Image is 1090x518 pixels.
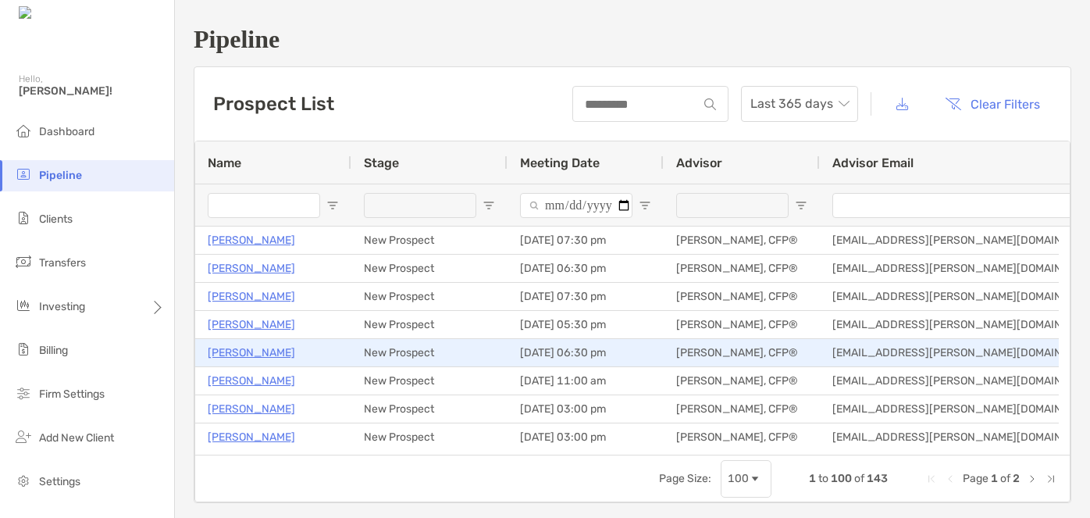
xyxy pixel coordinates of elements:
[14,121,33,140] img: dashboard icon
[208,343,295,363] a: [PERSON_NAME]
[208,427,295,447] a: [PERSON_NAME]
[39,344,68,357] span: Billing
[39,169,82,182] span: Pipeline
[664,283,820,310] div: [PERSON_NAME], CFP®
[39,213,73,226] span: Clients
[326,199,339,212] button: Open Filter Menu
[208,193,320,218] input: Name Filter Input
[508,339,664,366] div: [DATE] 06:30 pm
[351,367,508,395] div: New Prospect
[208,155,241,170] span: Name
[351,255,508,282] div: New Prospect
[39,300,85,313] span: Investing
[14,252,33,271] img: transfers icon
[351,423,508,451] div: New Prospect
[1026,473,1038,485] div: Next Page
[854,472,864,485] span: of
[944,473,956,485] div: Previous Page
[832,155,914,170] span: Advisor Email
[364,155,399,170] span: Stage
[664,423,820,451] div: [PERSON_NAME], CFP®
[14,471,33,490] img: settings icon
[208,315,295,334] a: [PERSON_NAME]
[351,311,508,338] div: New Prospect
[664,367,820,395] div: [PERSON_NAME], CFP®
[14,296,33,315] img: investing icon
[208,287,295,306] a: [PERSON_NAME]
[664,339,820,366] div: [PERSON_NAME], CFP®
[39,431,114,445] span: Add New Client
[208,230,295,250] a: [PERSON_NAME]
[351,395,508,423] div: New Prospect
[39,388,105,401] span: Firm Settings
[664,227,820,254] div: [PERSON_NAME], CFP®
[721,460,771,498] div: Page Size
[728,472,749,485] div: 100
[39,256,86,270] span: Transfers
[508,311,664,338] div: [DATE] 05:30 pm
[991,472,998,485] span: 1
[664,395,820,423] div: [PERSON_NAME], CFP®
[39,125,94,138] span: Dashboard
[1000,472,1010,485] span: of
[508,283,664,310] div: [DATE] 07:30 pm
[213,93,334,115] h3: Prospect List
[483,199,495,212] button: Open Filter Menu
[520,155,600,170] span: Meeting Date
[508,395,664,423] div: [DATE] 03:00 pm
[39,475,80,488] span: Settings
[351,227,508,254] div: New Prospect
[208,371,295,391] a: [PERSON_NAME]
[520,193,632,218] input: Meeting Date Filter Input
[14,209,33,227] img: clients icon
[14,384,33,402] img: firm-settings icon
[19,6,85,21] img: Zoe Logo
[508,227,664,254] div: [DATE] 07:30 pm
[795,199,807,212] button: Open Filter Menu
[963,472,988,485] span: Page
[867,472,888,485] span: 143
[14,340,33,359] img: billing icon
[925,473,938,485] div: First Page
[1013,472,1020,485] span: 2
[831,472,852,485] span: 100
[818,472,828,485] span: to
[351,339,508,366] div: New Prospect
[704,98,716,110] img: input icon
[933,87,1052,121] button: Clear Filters
[664,255,820,282] div: [PERSON_NAME], CFP®
[659,472,711,485] div: Page Size:
[750,87,849,121] span: Last 365 days
[208,399,295,419] a: [PERSON_NAME]
[351,283,508,310] div: New Prospect
[194,25,1071,54] h1: Pipeline
[639,199,651,212] button: Open Filter Menu
[664,311,820,338] div: [PERSON_NAME], CFP®
[508,255,664,282] div: [DATE] 06:30 pm
[19,84,165,98] span: [PERSON_NAME]!
[809,472,816,485] span: 1
[208,259,295,278] a: [PERSON_NAME]
[14,427,33,446] img: add_new_client icon
[14,165,33,184] img: pipeline icon
[676,155,722,170] span: Advisor
[1045,473,1057,485] div: Last Page
[508,423,664,451] div: [DATE] 03:00 pm
[508,367,664,395] div: [DATE] 11:00 am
